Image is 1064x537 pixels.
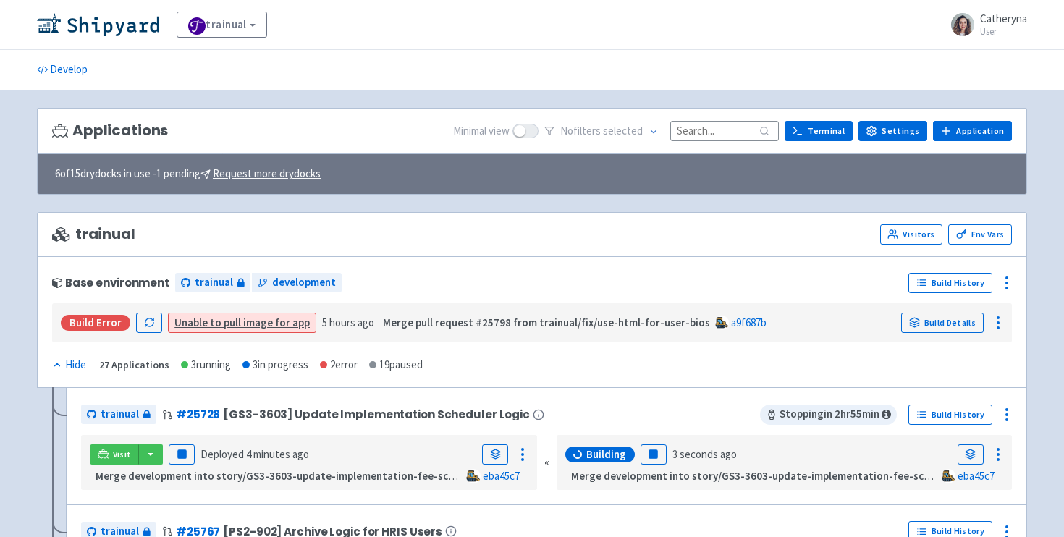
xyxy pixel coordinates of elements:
strong: Merge pull request #25798 from trainual/fix/use-html-for-user-bios [383,316,710,329]
div: Build Error [61,315,130,331]
div: 27 Applications [99,357,169,373]
span: development [272,274,336,291]
a: eba45c7 [483,469,520,483]
small: User [980,27,1027,36]
div: 19 paused [369,357,423,373]
a: Application [933,121,1012,141]
h3: Applications [52,122,168,139]
a: Build History [908,405,992,425]
a: Visitors [880,224,942,245]
a: a9f687b [731,316,767,329]
a: trainual [175,273,250,292]
span: Visit [113,449,132,460]
a: eba45c7 [958,469,995,483]
time: 5 hours ago [322,316,374,329]
time: 4 minutes ago [246,447,309,461]
span: Stopping in 2 hr 55 min [760,405,897,425]
a: Catheryna User [942,13,1027,36]
a: trainual [81,405,156,424]
a: Terminal [785,121,853,141]
span: 6 of 15 drydocks in use - 1 pending [55,166,321,182]
time: 3 seconds ago [672,447,737,461]
input: Search... [670,121,779,140]
img: Shipyard logo [37,13,159,36]
button: Pause [641,444,667,465]
span: No filter s [560,123,643,140]
a: #25728 [176,407,220,422]
button: Hide [52,357,88,373]
span: trainual [101,406,139,423]
span: Catheryna [980,12,1027,25]
a: Develop [37,50,88,90]
a: development [252,273,342,292]
strong: Merge development into story/GS3-3603-update-implementation-fee-scheduler-logic [96,469,513,483]
div: Base environment [52,276,169,289]
div: 3 in progress [242,357,308,373]
a: Env Vars [948,224,1012,245]
a: trainual [177,12,267,38]
button: Pause [169,444,195,465]
a: Unable to pull image for app [174,316,310,329]
span: trainual [195,274,233,291]
span: Building [586,447,626,462]
strong: Merge development into story/GS3-3603-update-implementation-fee-scheduler-logic [571,469,989,483]
div: 3 running [181,357,231,373]
a: Visit [90,444,139,465]
div: Hide [52,357,86,373]
span: selected [603,124,643,138]
span: [GS3-3603] Update Implementation Scheduler Logic [223,408,530,420]
u: Request more drydocks [213,166,321,180]
a: Settings [858,121,927,141]
span: Minimal view [453,123,510,140]
a: Build Details [901,313,984,333]
span: trainual [52,226,135,242]
div: « [544,435,549,491]
a: Build History [908,273,992,293]
div: 2 error [320,357,358,373]
span: Deployed [200,447,309,461]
